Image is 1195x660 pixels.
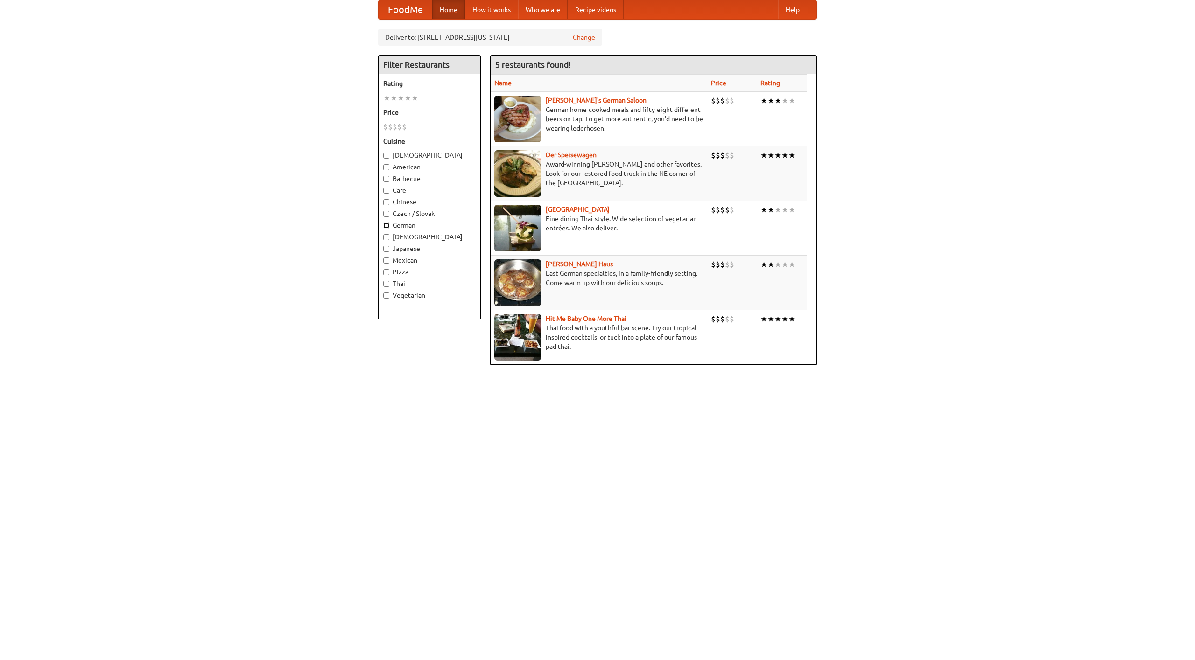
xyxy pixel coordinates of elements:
a: Change [573,33,595,42]
li: $ [716,259,720,270]
p: German home-cooked meals and fifty-eight different beers on tap. To get more authentic, you'd nee... [494,105,703,133]
li: $ [711,314,716,324]
a: Name [494,79,512,87]
label: Thai [383,279,476,288]
li: ★ [767,314,774,324]
li: $ [716,96,720,106]
img: speisewagen.jpg [494,150,541,197]
label: [DEMOGRAPHIC_DATA] [383,232,476,242]
a: [PERSON_NAME] Haus [546,260,613,268]
li: $ [393,122,397,132]
li: ★ [397,93,404,103]
input: Mexican [383,257,389,264]
input: Czech / Slovak [383,211,389,217]
label: American [383,162,476,172]
a: Hit Me Baby One More Thai [546,315,626,322]
li: ★ [774,150,781,160]
p: East German specialties, in a family-friendly setting. Come warm up with our delicious soups. [494,269,703,287]
input: Cafe [383,188,389,194]
li: ★ [760,314,767,324]
a: Help [778,0,807,19]
label: Pizza [383,267,476,277]
li: ★ [781,96,788,106]
li: $ [383,122,388,132]
input: American [383,164,389,170]
img: babythai.jpg [494,314,541,361]
li: ★ [788,96,795,106]
a: Price [711,79,726,87]
label: Cafe [383,186,476,195]
li: $ [720,96,725,106]
label: Barbecue [383,174,476,183]
label: Vegetarian [383,291,476,300]
li: ★ [781,150,788,160]
li: $ [725,150,730,160]
li: ★ [760,96,767,106]
a: FoodMe [379,0,432,19]
li: ★ [767,259,774,270]
a: Der Speisewagen [546,151,597,159]
label: Japanese [383,244,476,253]
a: [GEOGRAPHIC_DATA] [546,206,610,213]
p: Award-winning [PERSON_NAME] and other favorites. Look for our restored food truck in the NE corne... [494,160,703,188]
li: $ [716,150,720,160]
li: $ [725,259,730,270]
img: satay.jpg [494,205,541,251]
label: Czech / Slovak [383,209,476,218]
label: Mexican [383,256,476,265]
li: $ [730,314,734,324]
img: kohlhaus.jpg [494,259,541,306]
input: Chinese [383,199,389,205]
li: $ [711,205,716,215]
h5: Price [383,108,476,117]
li: ★ [788,150,795,160]
li: ★ [760,205,767,215]
div: Deliver to: [STREET_ADDRESS][US_STATE] [378,29,602,46]
a: Recipe videos [568,0,624,19]
label: Chinese [383,197,476,207]
label: [DEMOGRAPHIC_DATA] [383,151,476,160]
input: Vegetarian [383,292,389,299]
li: $ [730,205,734,215]
li: $ [720,314,725,324]
li: ★ [774,259,781,270]
li: $ [730,150,734,160]
li: ★ [781,205,788,215]
li: ★ [788,259,795,270]
label: German [383,221,476,230]
li: $ [720,205,725,215]
input: Barbecue [383,176,389,182]
li: ★ [404,93,411,103]
li: $ [720,259,725,270]
li: ★ [774,314,781,324]
li: $ [397,122,402,132]
a: [PERSON_NAME]'s German Saloon [546,97,647,104]
a: Rating [760,79,780,87]
li: ★ [767,96,774,106]
li: ★ [781,314,788,324]
p: Fine dining Thai-style. Wide selection of vegetarian entrées. We also deliver. [494,214,703,233]
li: ★ [788,205,795,215]
input: Japanese [383,246,389,252]
li: $ [388,122,393,132]
li: $ [725,96,730,106]
li: $ [730,96,734,106]
a: How it works [465,0,518,19]
input: Thai [383,281,389,287]
li: ★ [781,259,788,270]
li: $ [402,122,407,132]
input: [DEMOGRAPHIC_DATA] [383,153,389,159]
li: $ [730,259,734,270]
li: ★ [774,96,781,106]
li: $ [720,150,725,160]
h5: Cuisine [383,137,476,146]
li: ★ [774,205,781,215]
ng-pluralize: 5 restaurants found! [495,60,571,69]
li: ★ [767,150,774,160]
li: ★ [760,150,767,160]
li: $ [725,205,730,215]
